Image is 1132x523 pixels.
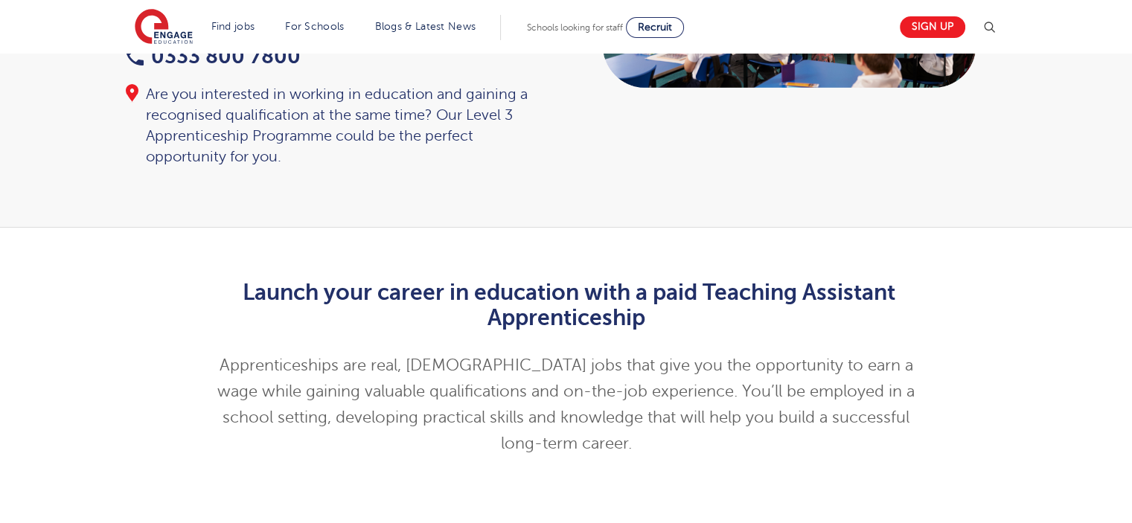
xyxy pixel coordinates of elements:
[527,22,623,33] span: Schools looking for staff
[217,356,915,452] span: Apprenticeships are real, [DEMOGRAPHIC_DATA] jobs that give you the opportunity to earn a wage wh...
[135,9,193,46] img: Engage Education
[126,45,301,68] a: 0333 800 7800
[285,21,344,32] a: For Schools
[638,22,672,33] span: Recruit
[375,21,476,32] a: Blogs & Latest News
[242,280,895,330] span: Launch your career in education with a paid Teaching Assistant Apprenticeship
[900,16,965,38] a: Sign up
[126,84,551,167] div: Are you interested in working in education and gaining a recognised qualification at the same tim...
[211,21,255,32] a: Find jobs
[626,17,684,38] a: Recruit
